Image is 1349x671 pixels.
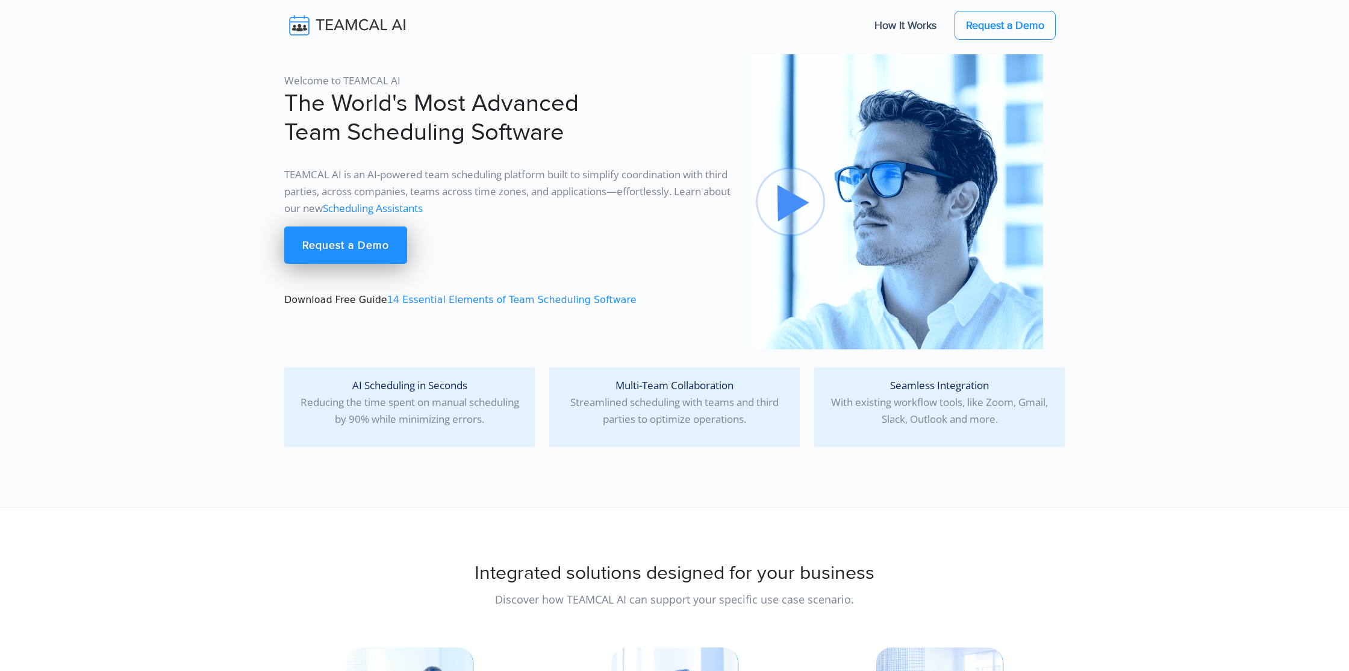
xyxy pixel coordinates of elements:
span: Seamless Integration [890,378,989,392]
h1: The World's Most Advanced Team Scheduling Software [284,89,734,147]
img: pic [748,54,1043,349]
p: Streamlined scheduling with teams and third parties to optimize operations. [559,377,790,428]
span: AI Scheduling in Seconds [352,378,467,392]
span: Multi-Team Collaboration [615,378,734,392]
a: Request a Demo [284,226,407,264]
p: TEAMCAL AI is an AI-powered team scheduling platform built to simplify coordination with third pa... [284,166,734,217]
a: Request a Demo [955,11,1056,40]
p: Welcome to TEAMCAL AI [284,72,734,89]
p: With existing workflow tools, like Zoom, Gmail, Slack, Outlook and more. [824,377,1055,428]
a: Scheduling Assistants [323,201,423,215]
div: Download Free Guide [277,54,741,349]
a: How It Works [862,13,949,38]
h2: Integrated solutions designed for your business [284,562,1065,585]
p: Reducing the time spent on manual scheduling by 90% while minimizing errors. [294,377,525,428]
a: 14 Essential Elements of Team Scheduling Software [387,294,637,305]
p: Discover how TEAMCAL AI can support your specific use case scenario. [284,591,1065,608]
